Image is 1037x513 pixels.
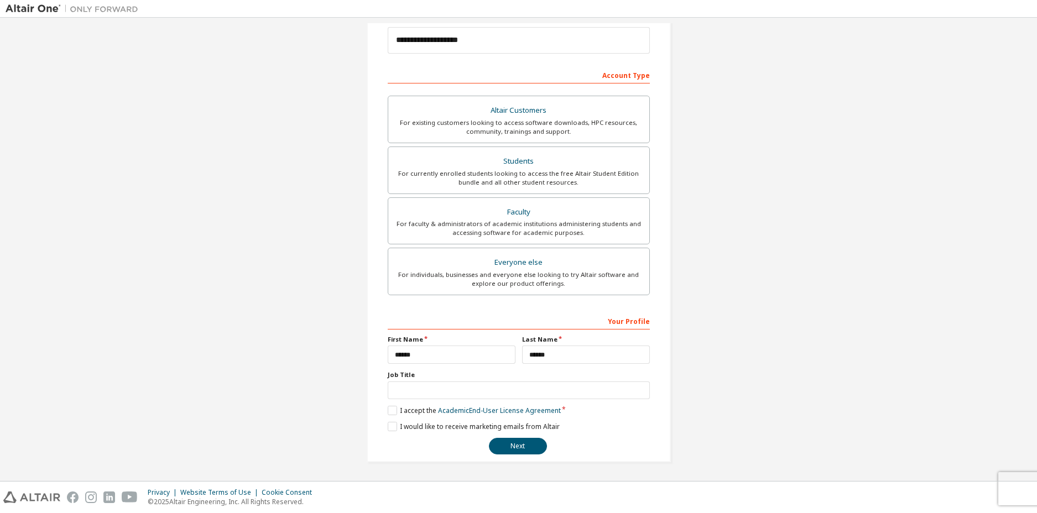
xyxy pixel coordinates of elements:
img: altair_logo.svg [3,491,60,503]
label: Last Name [522,335,650,344]
div: For currently enrolled students looking to access the free Altair Student Edition bundle and all ... [395,169,643,187]
div: For faculty & administrators of academic institutions administering students and accessing softwa... [395,219,643,237]
div: For individuals, businesses and everyone else looking to try Altair software and explore our prod... [395,270,643,288]
label: First Name [388,335,515,344]
img: facebook.svg [67,491,79,503]
label: Job Title [388,370,650,379]
label: I would like to receive marketing emails from Altair [388,422,560,431]
div: Account Type [388,66,650,83]
img: instagram.svg [85,491,97,503]
button: Next [489,438,547,454]
a: Academic End-User License Agreement [438,406,561,415]
label: I accept the [388,406,561,415]
div: Altair Customers [395,103,643,118]
img: Altair One [6,3,144,14]
div: Students [395,154,643,169]
img: linkedin.svg [103,491,115,503]
div: Everyone else [395,255,643,270]
p: © 2025 Altair Engineering, Inc. All Rights Reserved. [148,497,319,506]
div: Privacy [148,488,180,497]
div: Cookie Consent [262,488,319,497]
img: youtube.svg [122,491,138,503]
div: Website Terms of Use [180,488,262,497]
div: Faculty [395,205,643,220]
div: Your Profile [388,312,650,329]
div: For existing customers looking to access software downloads, HPC resources, community, trainings ... [395,118,643,136]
